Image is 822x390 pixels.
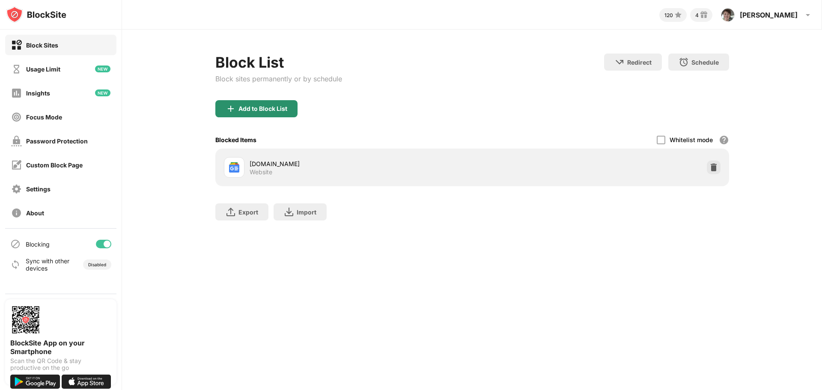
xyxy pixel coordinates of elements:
div: Focus Mode [26,113,62,121]
img: about-off.svg [11,208,22,218]
div: Usage Limit [26,65,60,73]
div: 120 [664,12,673,18]
div: Disabled [88,262,106,267]
div: Sync with other devices [26,257,70,272]
div: Block sites permanently or by schedule [215,74,342,83]
div: Blocked Items [215,136,256,143]
div: Password Protection [26,137,88,145]
div: Scan the QR Code & stay productive on the go [10,357,111,371]
img: logo-blocksite.svg [6,6,66,23]
img: sync-icon.svg [10,259,21,270]
div: [DOMAIN_NAME] [250,159,472,168]
div: Export [238,208,258,216]
img: options-page-qr-code.png [10,304,41,335]
img: get-it-on-google-play.svg [10,375,60,389]
div: Insights [26,89,50,97]
img: ACg8ocKNOSahWEP0yYJCJN6ngnqV4FUfsrS5xz8CB9EkfWVV_TDmwEa-Nw=s96-c [721,8,735,22]
div: 4 [695,12,699,18]
img: reward-small.svg [699,10,709,20]
div: Whitelist mode [670,136,713,143]
div: About [26,209,44,217]
div: Import [297,208,316,216]
img: download-on-the-app-store.svg [62,375,111,389]
div: Add to Block List [238,105,287,112]
div: Blocking [26,241,50,248]
div: Schedule [691,59,719,66]
img: time-usage-off.svg [11,64,22,74]
img: insights-off.svg [11,88,22,98]
img: favicons [229,162,239,173]
div: Settings [26,185,51,193]
div: BlockSite App on your Smartphone [10,339,111,356]
img: settings-off.svg [11,184,22,194]
img: blocking-icon.svg [10,239,21,249]
div: Custom Block Page [26,161,83,169]
img: block-on.svg [11,40,22,51]
img: new-icon.svg [95,89,110,96]
div: [PERSON_NAME] [740,11,798,19]
div: Website [250,168,272,176]
img: points-small.svg [673,10,683,20]
div: Block Sites [26,42,58,49]
img: focus-off.svg [11,112,22,122]
img: password-protection-off.svg [11,136,22,146]
img: new-icon.svg [95,65,110,72]
div: Redirect [627,59,652,66]
img: customize-block-page-off.svg [11,160,22,170]
div: Block List [215,54,342,71]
